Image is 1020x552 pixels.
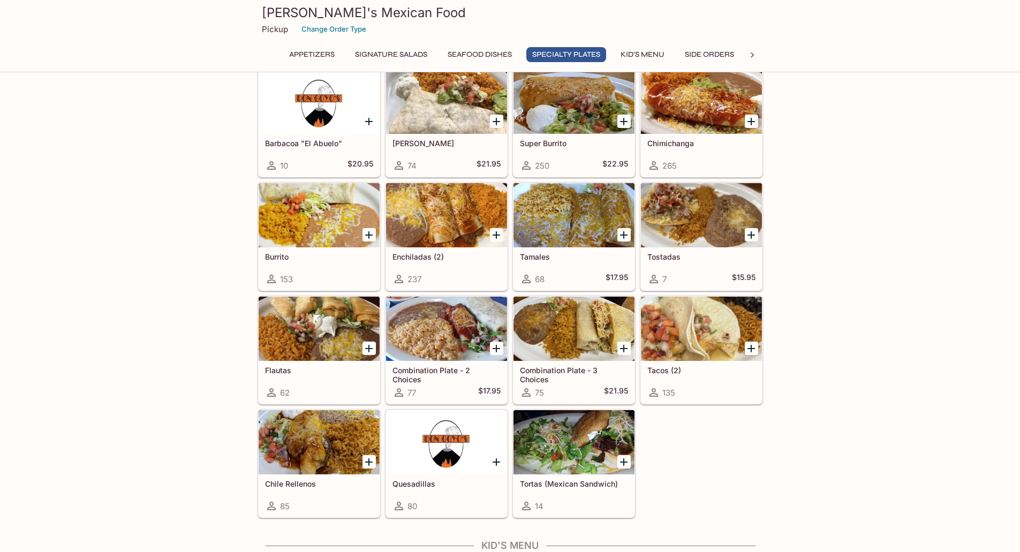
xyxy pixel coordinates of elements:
[490,455,503,468] button: Add Quesadillas
[349,47,433,62] button: Signature Salads
[386,297,507,361] div: Combination Plate - 2 Choices
[732,273,755,285] h5: $15.95
[265,252,373,261] h5: Burrito
[617,115,631,128] button: Add Super Burrito
[259,70,380,134] div: Barbacoa "El Abuelo"
[647,252,755,261] h5: Tostadas
[347,159,373,172] h5: $20.95
[362,342,376,355] button: Add Flautas
[386,69,508,177] a: [PERSON_NAME]74$21.95
[641,183,762,247] div: Tostadas
[265,479,373,488] h5: Chile Rellenos
[258,183,380,291] a: Burrito153
[520,252,628,261] h5: Tamales
[602,159,628,172] h5: $22.95
[490,342,503,355] button: Add Combination Plate - 2 Choices
[259,297,380,361] div: Flautas
[362,455,376,468] button: Add Chile Rellenos
[392,366,501,383] h5: Combination Plate - 2 Choices
[280,161,288,171] span: 10
[526,47,606,62] button: Specialty Plates
[745,342,758,355] button: Add Tacos (2)
[265,139,373,148] h5: Barbacoa "El Abuelo"
[262,24,288,34] p: Pickup
[258,69,380,177] a: Barbacoa "El Abuelo"10$20.95
[617,342,631,355] button: Add Combination Plate - 3 Choices
[640,296,762,404] a: Tacos (2)135
[640,183,762,291] a: Tostadas7$15.95
[392,252,501,261] h5: Enchiladas (2)
[392,139,501,148] h5: [PERSON_NAME]
[513,183,634,247] div: Tamales
[442,47,518,62] button: Seafood Dishes
[280,274,293,284] span: 153
[604,386,628,399] h5: $21.95
[362,115,376,128] button: Add Barbacoa "El Abuelo"
[615,47,670,62] button: Kid's Menu
[259,183,380,247] div: Burrito
[386,410,507,474] div: Quesadillas
[513,296,635,404] a: Combination Plate - 3 Choices75$21.95
[490,115,503,128] button: Add Fajita Burrito
[490,228,503,241] button: Add Enchiladas (2)
[513,297,634,361] div: Combination Plate - 3 Choices
[392,479,501,488] h5: Quesadillas
[617,228,631,241] button: Add Tamales
[513,410,634,474] div: Tortas (Mexican Sandwich)
[513,410,635,518] a: Tortas (Mexican Sandwich)14
[407,388,416,398] span: 77
[362,228,376,241] button: Add Burrito
[478,386,501,399] h5: $17.95
[745,115,758,128] button: Add Chimichanga
[647,139,755,148] h5: Chimichanga
[386,183,507,247] div: Enchiladas (2)
[535,501,543,511] span: 14
[745,228,758,241] button: Add Tostadas
[662,388,675,398] span: 135
[407,501,417,511] span: 80
[258,410,380,518] a: Chile Rellenos85
[662,161,677,171] span: 265
[386,296,508,404] a: Combination Plate - 2 Choices77$17.95
[647,366,755,375] h5: Tacos (2)
[513,69,635,177] a: Super Burrito250$22.95
[641,297,762,361] div: Tacos (2)
[297,21,371,37] button: Change Order Type
[280,501,290,511] span: 85
[262,4,759,21] h3: [PERSON_NAME]'s Mexican Food
[640,69,762,177] a: Chimichanga265
[513,183,635,291] a: Tamales68$17.95
[679,47,740,62] button: Side Orders
[520,479,628,488] h5: Tortas (Mexican Sandwich)
[386,70,507,134] div: Fajita Burrito
[520,366,628,383] h5: Combination Plate - 3 Choices
[641,70,762,134] div: Chimichanga
[535,388,544,398] span: 75
[535,161,549,171] span: 250
[535,274,545,284] span: 68
[407,161,417,171] span: 74
[386,183,508,291] a: Enchiladas (2)237
[283,47,341,62] button: Appetizers
[606,273,628,285] h5: $17.95
[280,388,290,398] span: 62
[259,410,380,474] div: Chile Rellenos
[407,274,421,284] span: 237
[513,70,634,134] div: Super Burrito
[520,139,628,148] h5: Super Burrito
[258,296,380,404] a: Flautas62
[477,159,501,172] h5: $21.95
[662,274,667,284] span: 7
[265,366,373,375] h5: Flautas
[617,455,631,468] button: Add Tortas (Mexican Sandwich)
[258,540,763,551] h4: Kid's Menu
[386,410,508,518] a: Quesadillas80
